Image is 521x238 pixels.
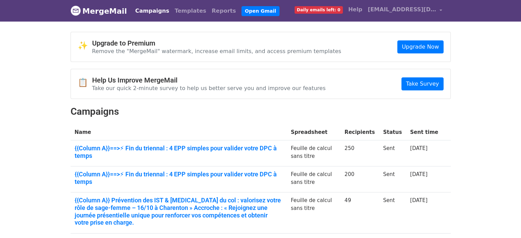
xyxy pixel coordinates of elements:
td: Feuille de calcul sans titre [287,140,340,166]
a: [DATE] [410,197,427,203]
a: Daily emails left: 0 [292,3,346,16]
a: Take Survey [401,77,443,90]
td: Sent [379,140,406,166]
a: Help [346,3,365,16]
h2: Campaigns [71,106,451,117]
th: Spreadsheet [287,124,340,140]
h4: Upgrade to Premium [92,39,342,47]
img: MergeMail logo [71,5,81,16]
a: Campaigns [133,4,172,18]
span: 📋 [78,78,92,88]
div: Widget de chat [487,205,521,238]
span: Daily emails left: 0 [295,6,343,14]
p: Take our quick 2-minute survey to help us better serve you and improve our features [92,85,326,92]
a: {{Column A}}==>⚡ Fin du triennal : 4 EPP simples pour valider votre DPC à temps [75,171,283,185]
th: Name [71,124,287,140]
a: [DATE] [410,171,427,177]
span: [EMAIL_ADDRESS][DOMAIN_NAME] [368,5,436,14]
h4: Help Us Improve MergeMail [92,76,326,84]
td: Sent [379,192,406,233]
iframe: Chat Widget [487,205,521,238]
td: 250 [340,140,379,166]
td: Sent [379,166,406,192]
th: Recipients [340,124,379,140]
a: Reports [209,4,239,18]
th: Sent time [406,124,442,140]
a: {{Column A}}==>⚡ Fin du triennal : 4 EPP simples pour valider votre DPC à temps [75,145,283,159]
td: Feuille de calcul sans titre [287,166,340,192]
td: Feuille de calcul sans titre [287,192,340,233]
span: ✨ [78,41,92,51]
p: Remove the "MergeMail" watermark, increase email limits, and access premium templates [92,48,342,55]
a: {{Column A}} Prévention des IST & [MEDICAL_DATA] du col : valorisez votre rôle de sage-femme – 16... [75,197,283,226]
a: MergeMail [71,4,127,18]
td: 49 [340,192,379,233]
a: Open Gmail [241,6,280,16]
a: Templates [172,4,209,18]
a: Upgrade Now [397,40,443,53]
a: [EMAIL_ADDRESS][DOMAIN_NAME] [365,3,445,19]
a: [DATE] [410,145,427,151]
th: Status [379,124,406,140]
td: 200 [340,166,379,192]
